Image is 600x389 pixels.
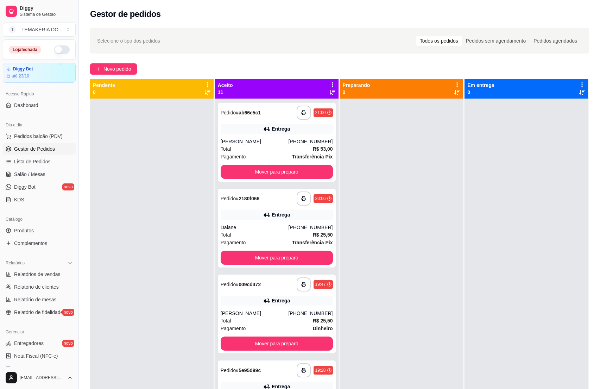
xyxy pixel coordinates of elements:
span: Dashboard [14,102,38,109]
a: Relatório de mesas [3,294,76,305]
span: Gestor de Pedidos [14,145,55,152]
div: Loja fechada [9,46,41,54]
span: Pagamento [221,153,246,161]
button: Pedidos balcão (PDV) [3,131,76,142]
span: KDS [14,196,24,203]
strong: R$ 25,50 [313,232,333,238]
p: Preparando [343,82,370,89]
span: Produtos [14,227,34,234]
div: [PERSON_NAME] [221,138,289,145]
a: Produtos [3,225,76,236]
span: Lista de Pedidos [14,158,51,165]
button: [EMAIL_ADDRESS][DOMAIN_NAME] [3,369,76,386]
a: Diggy Botnovo [3,181,76,193]
strong: # 2180f066 [236,196,259,201]
article: Diggy Bot [13,67,33,72]
span: T [9,26,16,33]
span: Nota Fiscal (NFC-e) [14,352,58,359]
button: Mover para preparo [221,251,333,265]
span: Pedido [221,368,236,373]
span: Relatórios [6,260,25,266]
strong: Transferência Pix [292,240,333,245]
button: Mover para preparo [221,337,333,351]
a: Entregadoresnovo [3,338,76,349]
button: Mover para preparo [221,165,333,179]
button: Select a team [3,23,76,37]
span: Pagamento [221,325,246,332]
div: Pedidos sem agendamento [462,36,530,46]
div: Pedidos agendados [530,36,581,46]
a: Dashboard [3,100,76,111]
div: 19:47 [315,282,326,287]
a: Diggy Botaté 23/10 [3,63,76,83]
div: Dia a dia [3,119,76,131]
a: Salão / Mesas [3,169,76,180]
p: Em entrega [467,82,494,89]
span: Entregadores [14,340,44,347]
h2: Gestor de pedidos [90,8,161,20]
a: Relatórios de vendas [3,269,76,280]
div: [PHONE_NUMBER] [288,138,333,145]
a: Lista de Pedidos [3,156,76,167]
a: Complementos [3,238,76,249]
div: Catálogo [3,214,76,225]
div: 21:00 [315,110,326,115]
span: Pedido [221,110,236,115]
p: Pendente [93,82,115,89]
span: Pedido [221,282,236,287]
div: 19:28 [315,368,326,373]
strong: R$ 53,00 [313,146,333,152]
span: Relatórios de vendas [14,271,61,278]
div: Entrega [272,211,290,218]
a: Controle de caixa [3,363,76,374]
span: Relatório de fidelidade [14,309,63,316]
strong: R$ 25,50 [313,318,333,324]
span: Salão / Mesas [14,171,45,178]
strong: Transferência Pix [292,154,333,159]
strong: Dinheiro [313,326,333,331]
button: Alterar Status [54,45,70,54]
span: [EMAIL_ADDRESS][DOMAIN_NAME] [20,375,64,381]
div: [PERSON_NAME] [221,310,289,317]
p: 0 [343,89,370,96]
span: Total [221,145,231,153]
a: Relatório de clientes [3,281,76,293]
button: Novo pedido [90,63,137,75]
p: 0 [93,89,115,96]
span: Selecione o tipo dos pedidos [97,37,160,45]
span: Sistema de Gestão [20,12,73,17]
strong: # 009cd472 [236,282,261,287]
span: Relatório de mesas [14,296,57,303]
span: Diggy [20,5,73,12]
div: Entrega [272,297,290,304]
span: Controle de caixa [14,365,52,372]
span: Novo pedido [103,65,131,73]
div: Gerenciar [3,326,76,338]
div: Entrega [272,125,290,132]
strong: # ab66e5c1 [236,110,261,115]
a: Gestor de Pedidos [3,143,76,155]
a: DiggySistema de Gestão [3,3,76,20]
a: Relatório de fidelidadenovo [3,307,76,318]
div: Daiane [221,224,289,231]
span: Diggy Bot [14,183,36,190]
span: Total [221,231,231,239]
div: TEMAKERIA DO ... [21,26,63,33]
span: Total [221,317,231,325]
a: KDS [3,194,76,205]
div: Todos os pedidos [416,36,462,46]
article: até 23/10 [12,73,29,79]
div: [PHONE_NUMBER] [288,310,333,317]
div: [PHONE_NUMBER] [288,224,333,231]
span: plus [96,67,101,71]
strong: # 5e95d99c [236,368,261,373]
span: Relatório de clientes [14,283,59,290]
span: Complementos [14,240,47,247]
a: Nota Fiscal (NFC-e) [3,350,76,362]
div: Acesso Rápido [3,88,76,100]
span: Pagamento [221,239,246,246]
span: Pedidos balcão (PDV) [14,133,63,140]
p: 0 [467,89,494,96]
p: Aceito [218,82,233,89]
div: 20:06 [315,196,326,201]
